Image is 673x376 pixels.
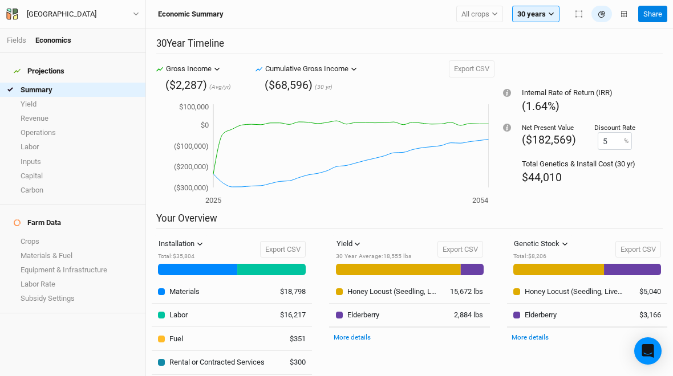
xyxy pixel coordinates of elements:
span: All crops [461,9,489,20]
div: Tooltip anchor [502,88,512,98]
div: Projections [14,67,64,76]
div: Total Genetics & Install Cost (30 yr) [522,159,635,169]
span: (Avg/yr) [209,83,231,92]
span: (30 yr) [315,83,333,92]
div: Total : $35,804 [158,252,208,261]
div: Elderberry [525,310,557,320]
div: Elderberry [347,310,379,320]
td: $300 [274,351,312,375]
div: Total : $8,206 [513,252,573,261]
td: 15,672 lbs [444,280,489,303]
button: Gross Income [163,60,223,77]
h2: Your Overview [156,212,663,229]
div: Rental or Contracted Services [169,357,265,367]
span: $44,010 [522,171,562,184]
tspan: ($200,000) [174,162,209,171]
button: Installation [153,235,208,252]
td: $3,166 [633,303,667,327]
span: (1.64%) [522,100,560,113]
div: [GEOGRAPHIC_DATA] [27,9,96,20]
span: ($182,569) [522,133,576,146]
div: Gross Income [166,63,212,75]
tspan: ($100,000) [174,142,209,150]
div: Honey Locust (Seedling, Livestock Feed) [525,287,627,297]
button: [GEOGRAPHIC_DATA] [6,8,140,21]
div: Internal Rate of Return (IRR) [522,88,635,98]
a: Fields [7,36,26,44]
tspan: 2025 [205,196,221,205]
button: Export CSV [437,241,483,258]
div: Five Springs Farms [27,9,96,20]
div: Cumulative Gross Income [265,63,348,75]
div: 30 Year Average : 18,555 lbs [336,252,411,261]
div: Yield [336,238,352,250]
button: Genetic Stock [509,235,573,252]
button: Export CSV [449,60,494,77]
button: Cumulative Gross Income [262,60,360,77]
div: Labor [169,310,188,320]
div: Materials [169,287,200,297]
td: $16,217 [274,303,312,327]
h2: 30 Year Timeline [156,38,663,54]
div: Open Intercom Messenger [634,337,662,365]
tspan: ($300,000) [174,183,209,192]
tspan: $0 [201,121,209,129]
label: % [624,137,629,146]
div: Fuel [169,334,183,344]
div: ($68,596) [265,77,313,93]
button: Export CSV [260,241,306,258]
div: Genetic Stock [514,238,560,250]
tspan: $100,000 [179,103,209,111]
tspan: 2054 [472,196,489,205]
div: Honey Locust (Seedling, Livestock Feed) [347,287,438,297]
div: Discount Rate [594,123,635,132]
div: Tooltip anchor [502,122,512,133]
div: Farm Data [14,218,61,227]
div: Net Present Value [522,123,576,132]
div: ($2,287) [165,77,207,93]
button: 30 years [512,6,560,23]
a: More details [334,333,371,341]
button: Yield [331,235,366,252]
td: $351 [274,327,312,351]
div: Installation [159,238,194,250]
button: Export CSV [615,241,661,258]
input: 0 [598,132,632,150]
button: All crops [456,6,503,23]
td: $5,040 [633,280,667,303]
td: 2,884 lbs [444,303,489,327]
div: Economics [35,35,71,46]
button: Share [638,6,667,23]
h3: Economic Summary [158,10,224,19]
a: More details [512,333,549,341]
td: $18,798 [274,280,312,303]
